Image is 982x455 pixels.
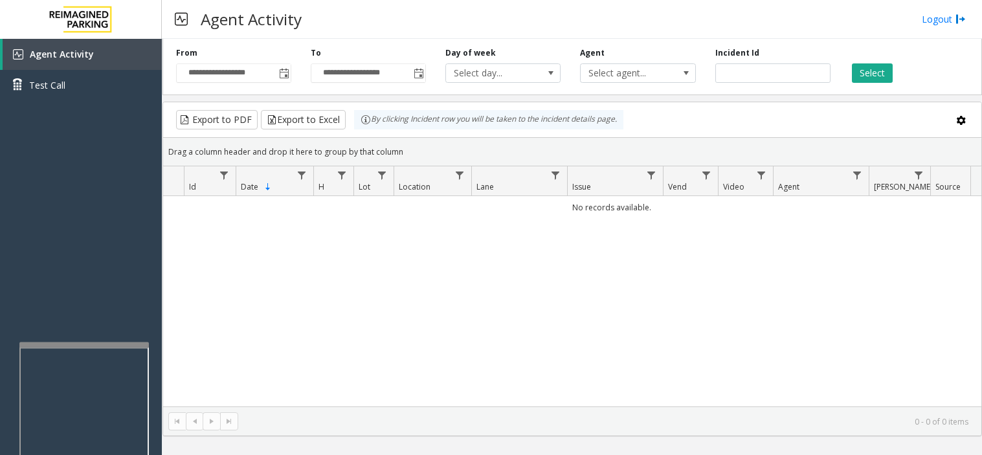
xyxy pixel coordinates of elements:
[311,47,321,59] label: To
[241,181,258,192] span: Date
[935,181,961,192] span: Source
[189,181,196,192] span: Id
[318,181,324,192] span: H
[753,166,770,184] a: Video Filter Menu
[29,78,65,92] span: Test Call
[176,47,197,59] label: From
[451,166,469,184] a: Location Filter Menu
[698,166,715,184] a: Vend Filter Menu
[411,64,425,82] span: Toggle popup
[580,47,605,59] label: Agent
[446,64,537,82] span: Select day...
[955,12,966,26] img: logout
[361,115,371,125] img: infoIcon.svg
[194,3,308,35] h3: Agent Activity
[723,181,744,192] span: Video
[668,181,687,192] span: Vend
[445,47,496,59] label: Day of week
[910,166,928,184] a: Parker Filter Menu
[276,64,291,82] span: Toggle popup
[246,416,968,427] kendo-pager-info: 0 - 0 of 0 items
[261,110,346,129] button: Export to Excel
[3,39,162,70] a: Agent Activity
[359,181,370,192] span: Lot
[399,181,430,192] span: Location
[374,166,391,184] a: Lot Filter Menu
[176,110,258,129] button: Export to PDF
[581,64,672,82] span: Select agent...
[163,166,981,406] div: Data table
[13,49,23,60] img: 'icon'
[643,166,660,184] a: Issue Filter Menu
[476,181,494,192] span: Lane
[354,110,623,129] div: By clicking Incident row you will be taken to the incident details page.
[175,3,188,35] img: pageIcon
[333,166,351,184] a: H Filter Menu
[922,12,966,26] a: Logout
[715,47,759,59] label: Incident Id
[852,63,893,83] button: Select
[778,181,799,192] span: Agent
[874,181,933,192] span: [PERSON_NAME]
[263,182,273,192] span: Sortable
[30,48,94,60] span: Agent Activity
[572,181,591,192] span: Issue
[163,140,981,163] div: Drag a column header and drop it here to group by that column
[547,166,564,184] a: Lane Filter Menu
[216,166,233,184] a: Id Filter Menu
[849,166,866,184] a: Agent Filter Menu
[293,166,311,184] a: Date Filter Menu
